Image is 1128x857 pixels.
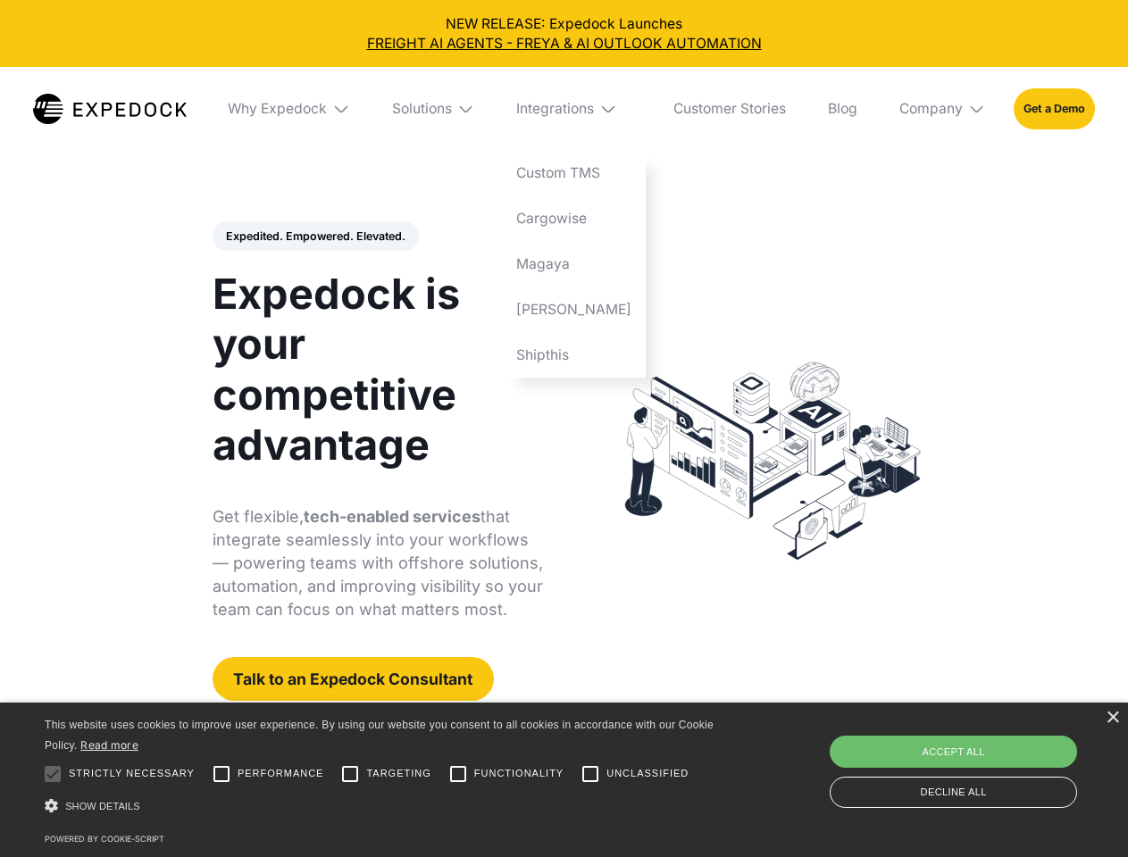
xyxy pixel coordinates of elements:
[899,100,963,118] div: Company
[69,766,195,781] span: Strictly necessary
[45,719,714,752] span: This website uses cookies to improve user experience. By using our website you consent to all coo...
[503,241,646,287] a: Magaya
[378,67,489,151] div: Solutions
[14,34,1115,54] a: FREIGHT AI AGENTS - FREYA & AI OUTLOOK AUTOMATION
[214,67,364,151] div: Why Expedock
[503,151,646,196] a: Custom TMS
[65,801,140,811] span: Show details
[503,196,646,242] a: Cargowise
[831,664,1128,857] iframe: Chat Widget
[213,505,544,621] p: Get flexible, that integrate seamlessly into your workflows — powering teams with offshore soluti...
[213,269,544,470] h1: Expedock is your competitive advantage
[304,507,480,526] strong: tech-enabled services
[213,657,494,701] a: Talk to an Expedock Consultant
[392,100,452,118] div: Solutions
[45,834,164,844] a: Powered by cookie-script
[503,332,646,378] a: Shipthis
[238,766,324,781] span: Performance
[14,14,1115,54] div: NEW RELEASE: Expedock Launches
[885,67,999,151] div: Company
[503,151,646,378] nav: Integrations
[474,766,564,781] span: Functionality
[45,795,720,819] div: Show details
[503,287,646,332] a: [PERSON_NAME]
[1014,88,1095,129] a: Get a Demo
[366,766,430,781] span: Targeting
[659,67,799,151] a: Customer Stories
[516,100,594,118] div: Integrations
[606,766,689,781] span: Unclassified
[814,67,871,151] a: Blog
[503,67,646,151] div: Integrations
[80,738,138,752] a: Read more
[228,100,327,118] div: Why Expedock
